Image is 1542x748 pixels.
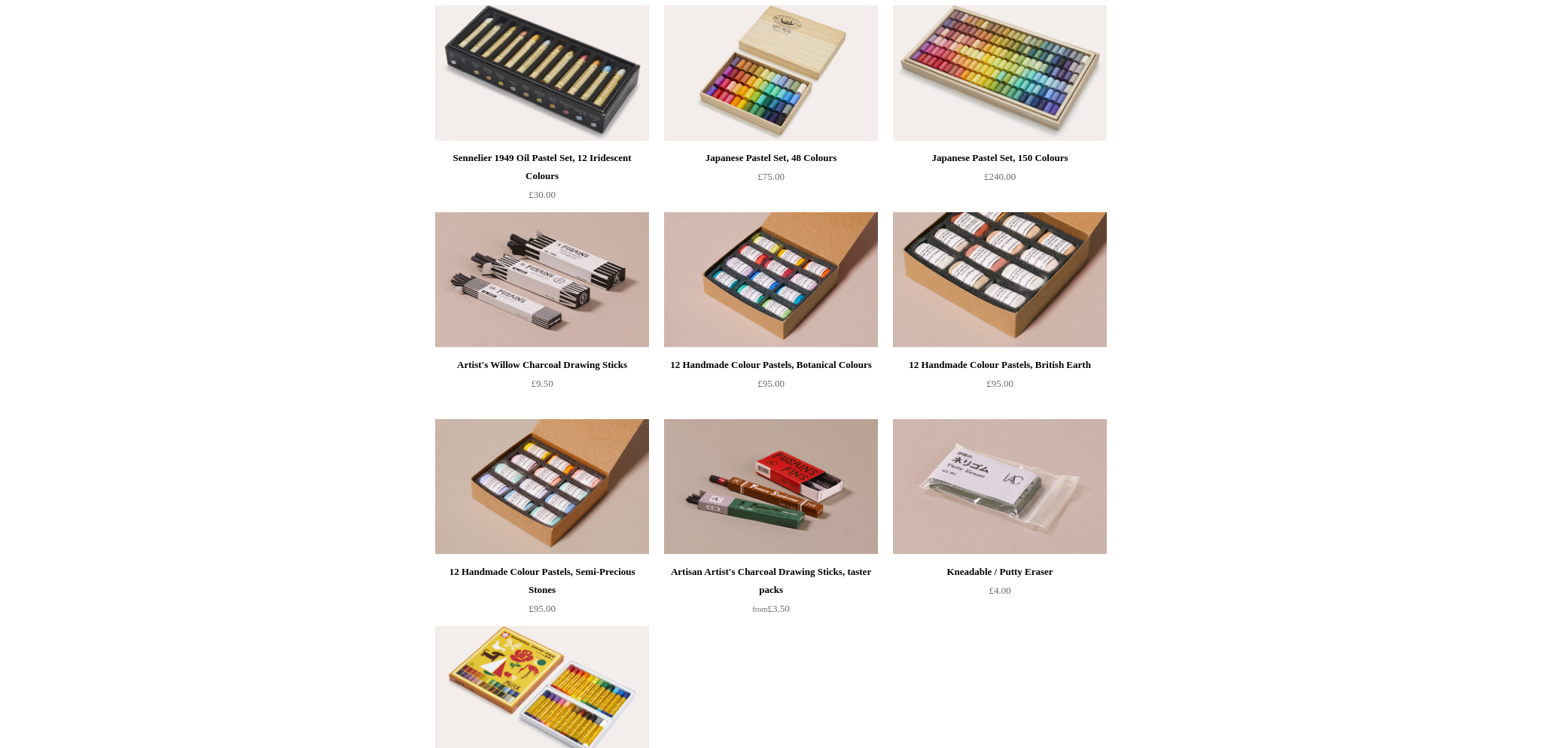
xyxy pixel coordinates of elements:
[531,378,553,389] span: £9.50
[435,5,649,141] a: Sennelier 1949 Oil Pastel Set, 12 Iridescent Colours Sennelier 1949 Oil Pastel Set, 12 Iridescent...
[664,212,878,348] a: 12 Handmade Colour Pastels, Botanical Colours Close up of the pastels to better showcase colours
[752,605,767,613] span: from
[984,171,1016,182] span: £240.00
[664,149,878,211] a: Japanese Pastel Set, 48 Colours £75.00
[757,171,785,182] span: £75.00
[435,212,649,348] a: Artist's Willow Charcoal Drawing Sticks Artist's Willow Charcoal Drawing Sticks
[664,5,878,141] a: Japanese Pastel Set, 48 Colours Japanese Pastel Set, 48 Colours
[664,356,878,418] a: 12 Handmade Colour Pastels, Botanical Colours £95.00
[893,563,1107,625] a: Kneadable / Putty Eraser £4.00
[893,356,1107,418] a: 12 Handmade Colour Pastels, British Earth £95.00
[668,149,874,167] div: Japanese Pastel Set, 48 Colours
[752,603,789,614] span: £3.50
[435,563,649,625] a: 12 Handmade Colour Pastels, Semi-Precious Stones £95.00
[439,563,645,599] div: 12 Handmade Colour Pastels, Semi-Precious Stones
[435,149,649,211] a: Sennelier 1949 Oil Pastel Set, 12 Iridescent Colours £30.00
[757,378,785,389] span: £95.00
[664,5,878,141] img: Japanese Pastel Set, 48 Colours
[664,419,878,555] img: Artisan Artist's Charcoal Drawing Sticks, taster packs
[897,149,1103,167] div: Japanese Pastel Set, 150 Colours
[668,563,874,599] div: Artisan Artist's Charcoal Drawing Sticks, taster packs
[893,5,1107,141] img: Japanese Pastel Set, 150 Colours
[986,378,1013,389] span: £95.00
[435,419,649,555] img: 12 Handmade Colour Pastels, Semi-Precious Stones
[664,419,878,555] a: Artisan Artist's Charcoal Drawing Sticks, taster packs Artisan Artist's Charcoal Drawing Sticks, ...
[435,419,649,555] a: 12 Handmade Colour Pastels, Semi-Precious Stones 12 Handmade Colour Pastels, Semi-Precious Stones
[435,5,649,141] img: Sennelier 1949 Oil Pastel Set, 12 Iridescent Colours
[529,189,556,200] span: £30.00
[664,563,878,625] a: Artisan Artist's Charcoal Drawing Sticks, taster packs from£3.50
[435,212,649,348] img: Artist's Willow Charcoal Drawing Sticks
[668,356,874,374] div: 12 Handmade Colour Pastels, Botanical Colours
[893,419,1107,555] a: Kneadable / Putty Eraser Kneadable / Putty Eraser
[893,212,1107,348] img: 12 Handmade Colour Pastels, British Earth
[529,603,556,614] span: £95.00
[435,356,649,418] a: Artist's Willow Charcoal Drawing Sticks £9.50
[897,563,1103,581] div: Kneadable / Putty Eraser
[989,585,1010,596] span: £4.00
[897,356,1103,374] div: 12 Handmade Colour Pastels, British Earth
[893,5,1107,141] a: Japanese Pastel Set, 150 Colours Japanese Pastel Set, 150 Colours
[893,212,1107,348] a: 12 Handmade Colour Pastels, British Earth 12 Handmade Colour Pastels, British Earth
[664,212,878,348] img: 12 Handmade Colour Pastels, Botanical Colours
[439,149,645,185] div: Sennelier 1949 Oil Pastel Set, 12 Iridescent Colours
[439,356,645,374] div: Artist's Willow Charcoal Drawing Sticks
[893,419,1107,555] img: Kneadable / Putty Eraser
[893,149,1107,211] a: Japanese Pastel Set, 150 Colours £240.00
